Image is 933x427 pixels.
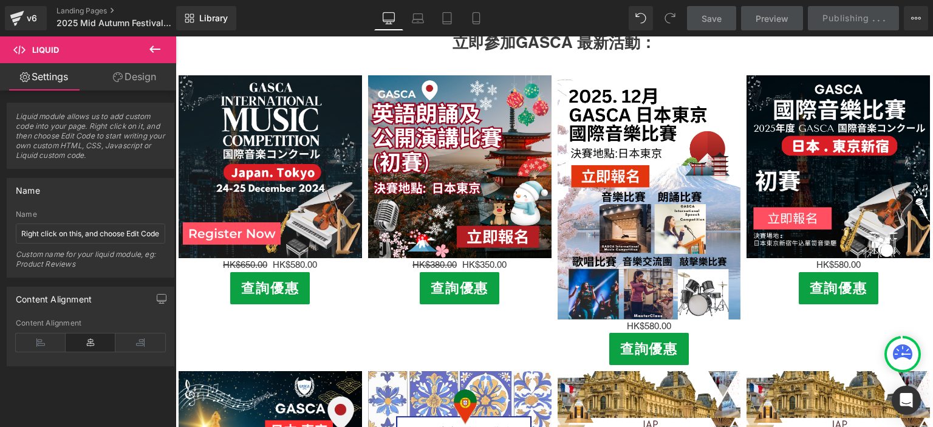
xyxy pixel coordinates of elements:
span: Preview [756,12,788,25]
div: Content Alignment [16,319,165,327]
button: Undo [629,6,653,30]
div: v6 [24,10,39,26]
a: 查詢優惠 [55,236,134,268]
div: Content Alignment [16,287,92,304]
button: Redo [658,6,682,30]
span: Save [702,12,722,25]
span: Liquid module allows us to add custom code into your page. Right click on it, and then choose Edi... [16,112,165,168]
span: 查詢優惠 [634,244,692,259]
span: HK$380.00 [237,223,281,233]
span: 2025 Mid Autumn Festival Giveaway [56,18,173,28]
img: 2024 International Music Competition - Tokyo Japan Prelim Round [3,39,186,222]
a: 查詢優惠 [244,236,324,268]
a: Mobile [462,6,491,30]
span: 查詢優惠 [66,244,123,259]
a: 查詢優惠 [434,296,513,329]
a: Desktop [374,6,403,30]
a: Preview [741,6,803,30]
img: 2025 GASCA日本東京國際音樂比賽 - 初賽 [571,39,754,222]
img: 2025 GASCA 日本東京英語朗誦及公開演講比賽-初賽 [193,39,376,222]
span: Library [199,13,228,24]
a: Tablet [432,6,462,30]
a: 查詢優惠 [623,236,703,268]
button: More [904,6,928,30]
span: HK$580.00 [451,283,496,297]
div: Name [16,210,165,219]
span: HK$580.00 [641,222,685,236]
span: HK$350.00 [287,222,331,236]
span: HK$580.00 [97,222,142,236]
a: Design [91,63,179,91]
a: New Library [176,6,236,30]
a: Laptop [403,6,432,30]
a: v6 [5,6,47,30]
a: Landing Pages [56,6,196,16]
span: Liquid [32,45,59,55]
div: Open Intercom Messenger [892,386,921,415]
span: 查詢優惠 [445,304,502,320]
div: Custom name for your liquid module, eg: Product Reviews [16,250,165,277]
span: 查詢優惠 [255,244,313,259]
span: HK$650.00 [47,223,92,233]
img: 2025 GASCA日本東京國際音樂比賽 - 初賽 [382,39,566,283]
div: Name [16,179,40,196]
